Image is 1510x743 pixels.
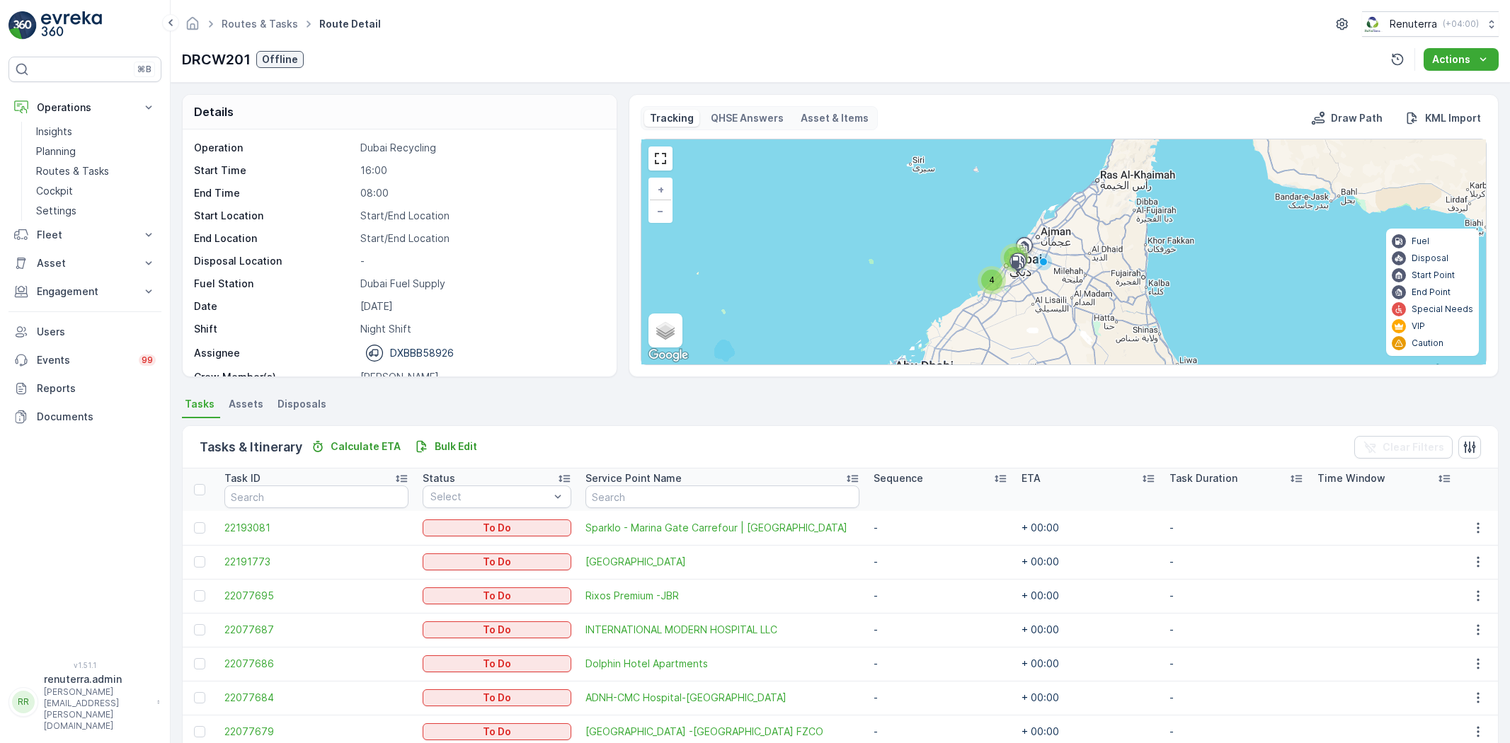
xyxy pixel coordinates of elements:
img: Google [645,346,692,364]
a: Homepage [185,21,200,33]
a: 22077686 [224,657,408,671]
p: To Do [483,691,511,705]
div: Toggle Row Selected [194,726,205,737]
td: + 00:00 [1014,681,1162,715]
td: - [866,579,1014,613]
p: renuterra.admin [44,672,150,686]
span: ADNH-CMC Hospital-[GEOGRAPHIC_DATA] [585,691,859,705]
td: - [866,647,1014,681]
p: Sequence [874,471,923,485]
a: Layers [650,315,681,346]
p: To Do [483,521,511,535]
button: To Do [423,655,571,672]
a: 22077684 [224,691,408,705]
a: Settings [30,201,161,221]
a: Routes & Tasks [222,18,298,30]
a: 22191773 [224,555,408,569]
span: Assets [229,397,263,411]
a: Users [8,318,161,346]
p: QHSE Answers [711,111,784,125]
span: Sparklo - Marina Gate Carrefour | [GEOGRAPHIC_DATA] [585,521,859,535]
p: Time Window [1317,471,1385,485]
p: 16:00 [360,163,602,178]
a: Zoom Out [650,200,671,221]
p: 99 [142,355,153,366]
span: Dolphin Hotel Apartments [585,657,859,671]
p: Start Point [1412,270,1455,281]
span: 4 [989,275,995,285]
p: Offline [262,52,298,67]
p: Users [37,325,156,339]
td: - [1162,647,1310,681]
img: logo [8,11,37,40]
p: End Point [1412,287,1451,298]
span: − [657,205,664,217]
p: ( +04:00 ) [1443,18,1479,30]
td: + 00:00 [1014,511,1162,545]
div: Toggle Row Selected [194,522,205,534]
a: Events99 [8,346,161,374]
a: Routes & Tasks [30,161,161,181]
a: 22193081 [224,521,408,535]
p: ETA [1022,471,1041,485]
button: RRrenuterra.admin[PERSON_NAME][EMAIL_ADDRESS][PERSON_NAME][DOMAIN_NAME] [8,672,161,732]
span: Disposals [278,397,326,411]
span: [GEOGRAPHIC_DATA] -[GEOGRAPHIC_DATA] FZCO [585,725,859,739]
td: - [1162,511,1310,545]
p: DRCW201 [182,49,251,70]
a: Documents [8,403,161,431]
div: Toggle Row Selected [194,556,205,568]
button: To Do [423,553,571,570]
a: ADNH-CMC Hospital-Jadaf [585,691,859,705]
button: Operations [8,93,161,122]
button: Engagement [8,277,161,306]
p: Engagement [37,284,133,299]
a: Zoom In [650,179,671,200]
img: logo_light-DOdMpM7g.png [41,11,102,40]
p: Calculate ETA [331,439,401,454]
a: Centara Mirage Beach Resort -Dubai FZCO [585,725,859,739]
span: Rixos Premium -JBR [585,589,859,603]
a: Sparklo - Marina Gate Carrefour | Dubai Marina [585,521,859,535]
p: Dubai Fuel Supply [360,277,602,291]
button: Bulk Edit [409,438,483,455]
p: KML Import [1425,111,1481,125]
button: To Do [423,519,571,536]
p: Cockpit [36,184,73,198]
td: + 00:00 [1014,613,1162,647]
p: Tracking [650,111,694,125]
button: Fleet [8,221,161,249]
p: - [360,254,602,268]
button: Asset [8,249,161,277]
p: DXBBB58926 [390,346,454,360]
button: KML Import [1400,110,1487,127]
p: Bulk Edit [435,439,477,454]
p: Start Time [194,163,355,178]
div: 8 [1000,243,1029,272]
p: Task ID [224,471,261,485]
p: Operations [37,100,133,115]
a: 22077679 [224,725,408,739]
button: Renuterra(+04:00) [1362,11,1499,37]
p: ⌘B [137,64,151,75]
p: Date [194,299,355,313]
p: To Do [483,725,511,739]
p: Service Point Name [585,471,682,485]
td: + 00:00 [1014,545,1162,579]
div: 4 [978,266,1006,294]
p: Fuel [1412,236,1429,247]
p: End Time [194,186,355,200]
a: Open this area in Google Maps (opens a new window) [645,346,692,364]
button: Clear Filters [1354,436,1453,459]
p: Disposal [1412,253,1448,264]
span: [GEOGRAPHIC_DATA] [585,555,859,569]
p: [PERSON_NAME][EMAIL_ADDRESS][PERSON_NAME][DOMAIN_NAME] [44,686,150,732]
div: 0 [641,139,1486,364]
div: Toggle Row Selected [194,624,205,635]
div: RR [12,691,35,713]
td: + 00:00 [1014,647,1162,681]
p: Operation [194,141,355,155]
p: Crew Member(s) [194,370,355,384]
button: To Do [423,689,571,706]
